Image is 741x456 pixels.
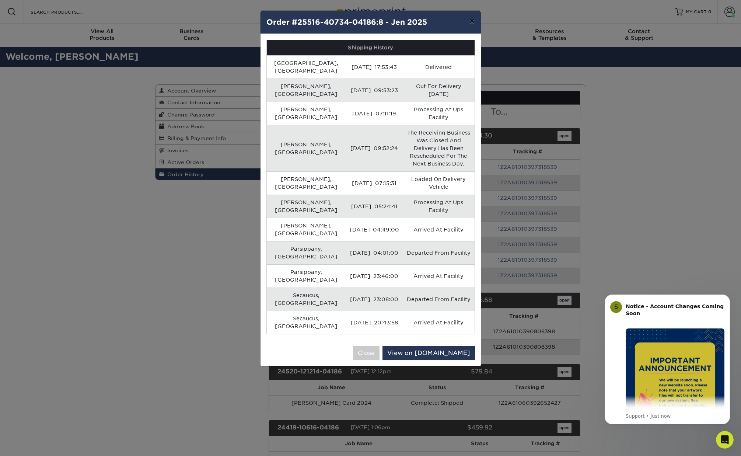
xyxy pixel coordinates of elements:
[346,218,403,241] td: [DATE] 04:49:00
[346,125,403,171] td: [DATE] 09:52:24
[267,171,346,195] td: [PERSON_NAME], [GEOGRAPHIC_DATA]
[267,40,475,55] th: Shipping History
[267,102,346,125] td: [PERSON_NAME], [GEOGRAPHIC_DATA]
[346,79,403,102] td: [DATE] 09:53:23
[266,17,475,28] h4: Order #25516-40734-04186:8 - Jen 2025
[346,102,403,125] td: [DATE] 07:11:19
[346,195,403,218] td: [DATE] 05:24:41
[403,102,475,125] td: Processing At Ups Facility
[594,283,741,436] iframe: Intercom notifications message
[403,79,475,102] td: Out For Delivery [DATE]
[403,311,475,334] td: Arrived At Facility
[353,346,380,360] button: Close
[346,288,403,311] td: [DATE] 23:08:00
[346,264,403,288] td: [DATE] 23:46:00
[403,218,475,241] td: Arrived At Facility
[346,311,403,334] td: [DATE] 20:43:58
[346,241,403,264] td: [DATE] 04:01:00
[464,11,480,31] button: ×
[403,241,475,264] td: Departed From Facility
[267,264,346,288] td: Parsippany, [GEOGRAPHIC_DATA]
[403,171,475,195] td: Loaded On Delivery Vehicle
[403,264,475,288] td: Arrived At Facility
[403,288,475,311] td: Departed From Facility
[346,171,403,195] td: [DATE] 07:15:31
[267,79,346,102] td: [PERSON_NAME], [GEOGRAPHIC_DATA]
[267,218,346,241] td: [PERSON_NAME], [GEOGRAPHIC_DATA]
[267,125,346,171] td: [PERSON_NAME], [GEOGRAPHIC_DATA]
[267,241,346,264] td: Parsippany, [GEOGRAPHIC_DATA]
[403,125,475,171] td: The Receiving Business Was Closed And Delivery Has Been Rescheduled For The Next Business Day.
[346,55,403,79] td: [DATE] 17:53:43
[403,55,475,79] td: Delivered
[267,311,346,334] td: Secaucus, [GEOGRAPHIC_DATA]
[716,431,734,449] iframe: Intercom live chat
[382,346,475,360] a: View on [DOMAIN_NAME]
[403,195,475,218] td: Processing At Ups Facility
[267,55,346,79] td: [GEOGRAPHIC_DATA], [GEOGRAPHIC_DATA]
[267,195,346,218] td: [PERSON_NAME], [GEOGRAPHIC_DATA]
[267,288,346,311] td: Secaucus, [GEOGRAPHIC_DATA]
